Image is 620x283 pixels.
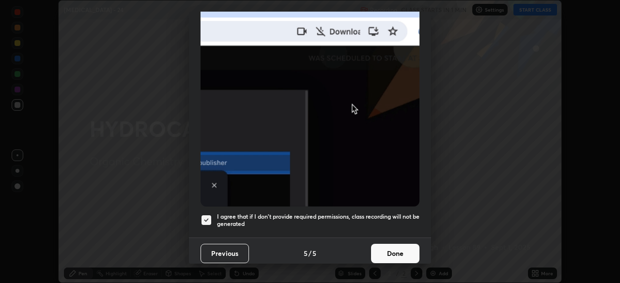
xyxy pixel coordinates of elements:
[309,248,311,258] h4: /
[201,244,249,263] button: Previous
[217,213,419,228] h5: I agree that if I don't provide required permissions, class recording will not be generated
[312,248,316,258] h4: 5
[371,244,419,263] button: Done
[304,248,308,258] h4: 5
